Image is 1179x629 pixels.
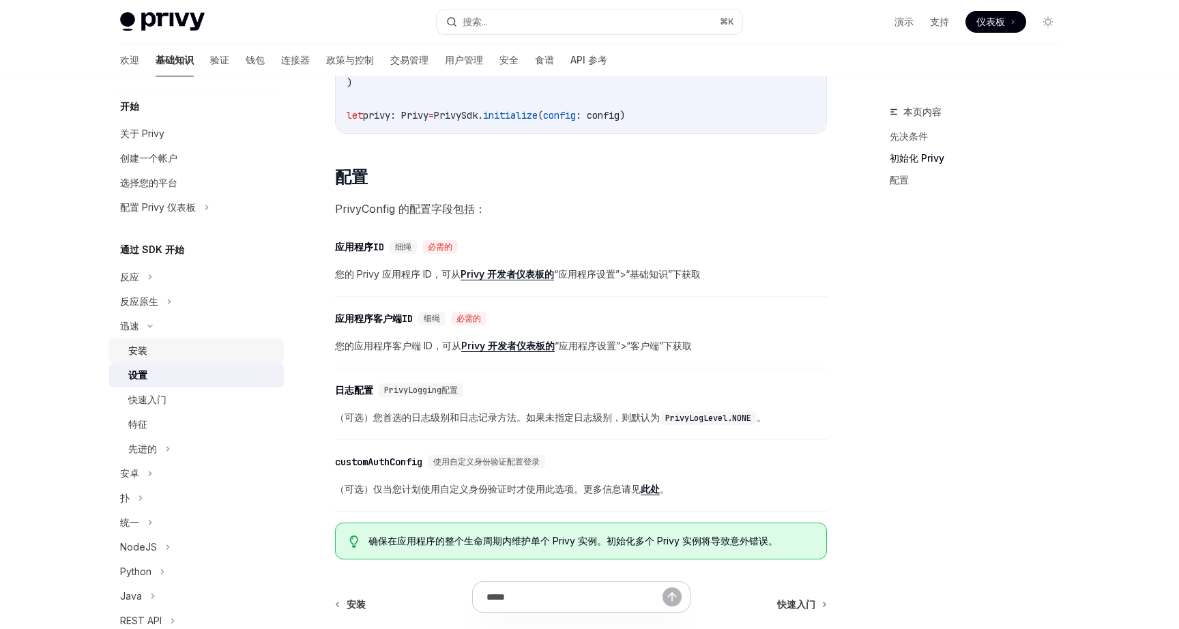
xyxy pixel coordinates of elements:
[120,590,142,602] font: Java
[128,369,147,381] font: 设置
[335,312,413,325] font: 应用程序客户端ID
[335,202,486,216] font: PrivyConfig 的配置字段包括：
[538,109,543,121] span: (
[109,387,284,412] a: 快速入门
[663,587,682,606] button: 发送消息
[461,340,555,351] font: Privy 开发者仪表板的
[335,241,384,253] font: 应用程序ID
[120,467,139,479] font: 安卓
[390,44,428,76] a: 交易管理
[890,126,1070,147] a: 先决条件
[890,130,928,142] font: 先决条件
[335,384,373,396] font: 日志配置
[890,147,1070,169] a: 初始化 Privy
[660,483,669,495] font: 。
[128,418,147,430] font: 特征
[890,152,944,164] font: 初始化 Privy
[555,340,692,351] font: “应用程序设置”>“客户端”下获取
[120,271,139,282] font: 反应
[335,340,461,351] font: 您的应用程序客户端 ID，可从
[1037,11,1059,33] button: 切换暗模式
[965,11,1026,33] a: 仪表板
[434,109,483,121] span: PrivySdk.
[120,492,130,503] font: 扑
[120,244,184,255] font: 通过 SDK 开始
[499,44,519,76] a: 安全
[120,295,158,307] font: 反应原生
[109,338,284,363] a: 安装
[570,44,607,76] a: API 参考
[894,15,914,29] a: 演示
[246,44,265,76] a: 钱包
[120,54,139,65] font: 欢迎
[335,483,641,495] font: （可选）仅当您计划使用自定义身份验证时才使用此选项。更多信息请见
[326,54,374,65] font: 政策与控制
[894,16,914,27] font: 演示
[576,109,625,121] span: : config)
[281,54,310,65] font: 连接器
[347,109,363,121] span: let
[384,385,458,396] font: PrivyLogging配置
[128,394,166,405] font: 快速入门
[335,167,367,187] font: 配置
[335,268,461,280] font: 您的 Privy 应用程序 ID，可从
[120,152,177,164] font: 创建一个帐户
[890,169,1070,191] a: 配置
[368,535,778,546] font: 确保在应用程序的整个生命周期内维护单个 Privy 实例。初始化多个 Privy 实例将导致意外错误。
[347,76,352,89] span: )
[930,16,949,27] font: 支持
[335,411,660,423] font: （可选）您首选的日志级别和日志记录方法。如果未指定日志级别，则默认为
[437,10,742,34] button: 搜索...⌘K
[903,106,942,117] font: 本页内容
[128,443,157,454] font: 先进的
[543,109,576,121] span: config
[445,44,483,76] a: 用户管理
[395,242,411,252] font: 细绳
[109,146,284,171] a: 创建一个帐户
[976,16,1005,27] font: 仪表板
[109,171,284,195] a: 选择您的平台
[120,541,157,553] font: NodeJS
[246,54,265,65] font: 钱包
[120,177,177,188] font: 选择您的平台
[390,54,428,65] font: 交易管理
[326,44,374,76] a: 政策与控制
[210,54,229,65] font: 验证
[156,44,194,76] a: 基础知识
[109,121,284,146] a: 关于 Privy
[483,109,538,121] span: initialize
[363,109,428,121] span: privy: Privy
[120,44,139,76] a: 欢迎
[120,12,205,31] img: 灯光标志
[660,411,757,425] code: PrivyLogLevel.NONE
[210,44,229,76] a: 验证
[120,201,196,213] font: 配置 Privy 仪表板
[456,313,481,324] font: 必需的
[428,242,452,252] font: 必需的
[120,100,139,112] font: 开始
[428,109,434,121] span: =
[424,313,440,324] font: 细绳
[128,345,147,356] font: 安装
[463,16,488,27] font: 搜索...
[930,15,949,29] a: 支持
[335,456,422,468] font: customAuthConfig
[120,516,139,528] font: 统一
[120,320,139,332] font: 迅速
[641,483,660,495] a: 此处
[281,44,310,76] a: 连接器
[720,16,728,27] font: ⌘
[120,566,151,577] font: Python
[461,268,554,280] a: Privy 开发者仪表板的
[570,54,607,65] font: API 参考
[757,411,766,423] font: 。
[461,340,555,352] a: Privy 开发者仪表板的
[120,128,164,139] font: 关于 Privy
[109,412,284,437] a: 特征
[120,615,162,626] font: REST API
[890,174,909,186] font: 配置
[156,54,194,65] font: 基础知识
[349,536,359,548] svg: 提示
